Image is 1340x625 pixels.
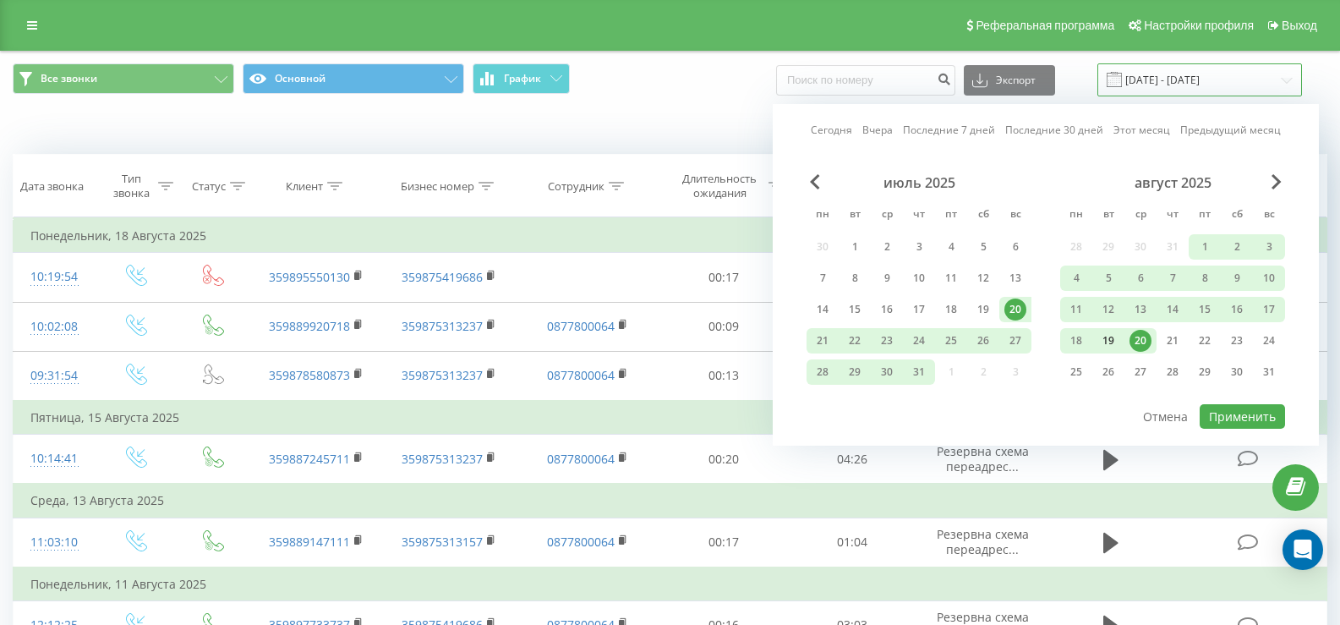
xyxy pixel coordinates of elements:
div: пт 29 авг. 2025 г. [1189,359,1221,385]
div: 5 [972,236,994,258]
button: Отмена [1134,404,1197,429]
button: Применить [1200,404,1285,429]
span: Резервна схема переадрес... [937,443,1029,474]
div: июль 2025 [807,174,1031,191]
div: сб 16 авг. 2025 г. [1221,297,1253,322]
div: 10 [908,267,930,289]
div: 27 [1129,361,1151,383]
td: Понедельник, 18 Августа 2025 [14,219,1327,253]
div: 09:31:54 [30,359,79,392]
div: 8 [844,267,866,289]
div: ср 16 июля 2025 г. [871,297,903,322]
a: Сегодня [811,122,852,138]
div: пт 25 июля 2025 г. [935,328,967,354]
div: ср 6 авг. 2025 г. [1124,266,1157,291]
div: 14 [812,299,834,321]
a: 359889147111 [269,534,350,550]
div: пн 4 авг. 2025 г. [1060,266,1092,291]
div: 20 [1004,299,1026,321]
abbr: пятница [1192,203,1217,228]
div: 3 [908,236,930,258]
div: 17 [908,299,930,321]
div: Клиент [286,179,323,194]
div: Сотрудник [548,179,604,194]
td: 01:04 [788,518,916,567]
div: 26 [972,330,994,352]
div: 22 [844,330,866,352]
div: сб 23 авг. 2025 г. [1221,328,1253,354]
button: Экспорт [964,65,1055,96]
div: 17 [1258,299,1280,321]
td: 04:26 [788,435,916,485]
button: Все звонки [13,63,234,94]
div: 4 [940,236,962,258]
div: 28 [1162,361,1184,383]
div: 16 [876,299,898,321]
div: 11:03:10 [30,526,79,559]
div: пн 28 июля 2025 г. [807,359,839,385]
a: 0877800064 [547,534,615,550]
div: вт 12 авг. 2025 г. [1092,297,1124,322]
abbr: воскресенье [1256,203,1282,228]
div: ср 13 авг. 2025 г. [1124,297,1157,322]
abbr: среда [1128,203,1153,228]
div: 21 [812,330,834,352]
div: 8 [1194,267,1216,289]
span: Все звонки [41,72,97,85]
td: 00:17 [659,253,788,302]
td: Пятница, 15 Августа 2025 [14,401,1327,435]
span: Выход [1282,19,1317,32]
abbr: четверг [1160,203,1185,228]
div: 9 [1226,267,1248,289]
div: 30 [1226,361,1248,383]
div: сб 2 авг. 2025 г. [1221,234,1253,260]
div: пн 7 июля 2025 г. [807,266,839,291]
a: 359887245711 [269,451,350,467]
div: чт 3 июля 2025 г. [903,234,935,260]
div: пт 11 июля 2025 г. [935,266,967,291]
div: 19 [972,299,994,321]
button: График [473,63,570,94]
div: 7 [1162,267,1184,289]
div: 13 [1129,299,1151,321]
div: пт 18 июля 2025 г. [935,297,967,322]
abbr: четверг [906,203,932,228]
a: Последние 30 дней [1005,122,1103,138]
div: вс 17 авг. 2025 г. [1253,297,1285,322]
div: 20 [1129,330,1151,352]
div: 6 [1129,267,1151,289]
div: чт 7 авг. 2025 г. [1157,266,1189,291]
td: Среда, 13 Августа 2025 [14,484,1327,518]
div: вс 10 авг. 2025 г. [1253,266,1285,291]
div: вт 29 июля 2025 г. [839,359,871,385]
div: вт 22 июля 2025 г. [839,328,871,354]
div: чт 28 авг. 2025 г. [1157,359,1189,385]
div: сб 9 авг. 2025 г. [1221,266,1253,291]
div: ср 27 авг. 2025 г. [1124,359,1157,385]
span: График [504,73,541,85]
abbr: понедельник [1064,203,1089,228]
div: 5 [1097,267,1119,289]
a: 0877800064 [547,451,615,467]
div: 12 [972,267,994,289]
div: 23 [1226,330,1248,352]
div: 18 [940,299,962,321]
div: чт 31 июля 2025 г. [903,359,935,385]
input: Поиск по номеру [776,65,955,96]
a: 359889920718 [269,318,350,334]
div: 29 [1194,361,1216,383]
div: 10 [1258,267,1280,289]
div: 25 [940,330,962,352]
div: сб 19 июля 2025 г. [967,297,999,322]
button: Основной [243,63,464,94]
td: 00:13 [659,351,788,401]
div: 7 [812,267,834,289]
div: чт 17 июля 2025 г. [903,297,935,322]
a: Предыдущий месяц [1180,122,1281,138]
div: вс 13 июля 2025 г. [999,266,1031,291]
div: пн 21 июля 2025 г. [807,328,839,354]
a: 359875313237 [402,318,483,334]
a: 0877800064 [547,318,615,334]
div: 6 [1004,236,1026,258]
span: Next Month [1272,174,1282,189]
